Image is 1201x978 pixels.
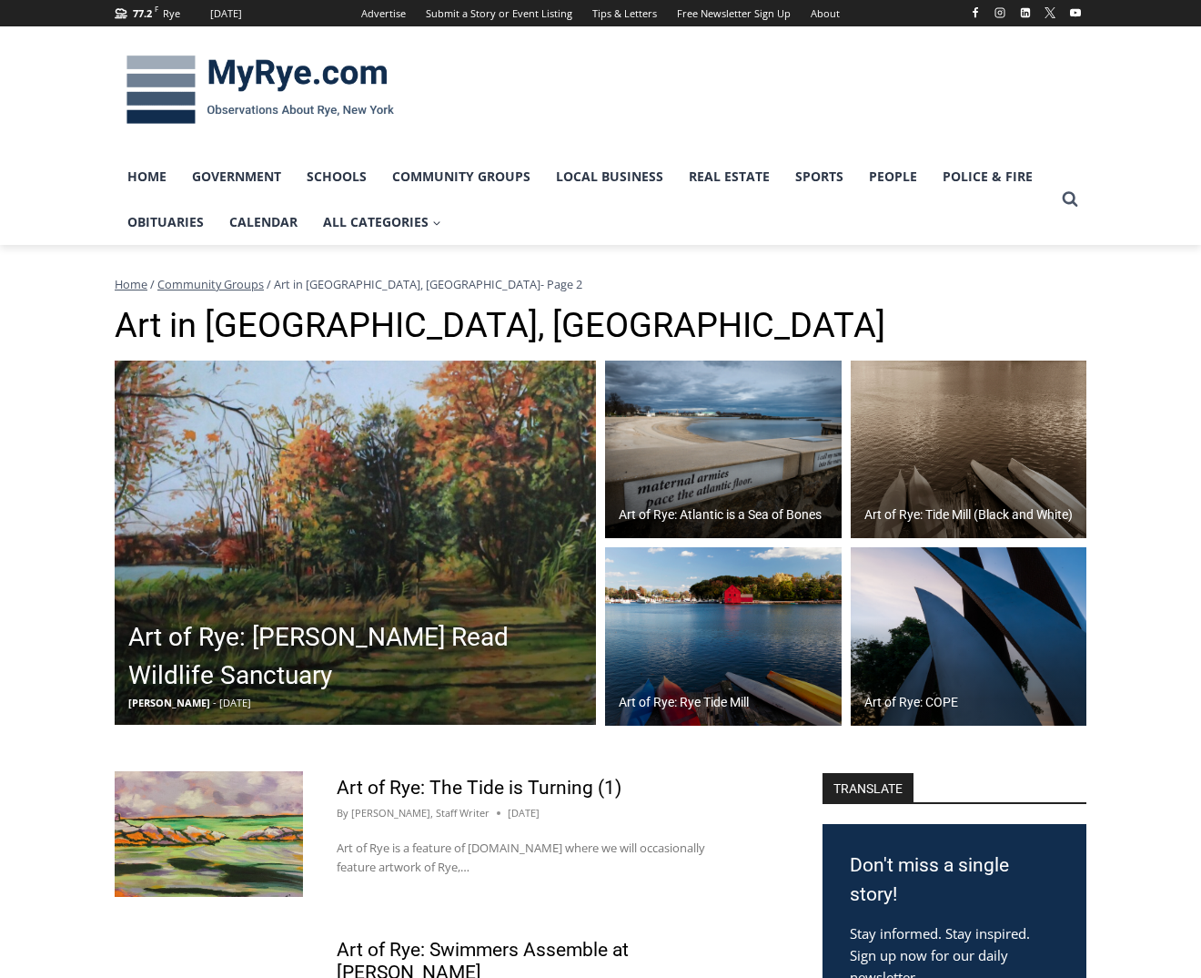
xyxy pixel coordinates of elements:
a: Art of Rye: Tide Mill (Black and White) [851,361,1087,539]
div: - Page 2 [115,275,1086,293]
a: Government [179,154,294,199]
a: People [856,154,930,199]
a: Sports [782,154,856,199]
span: All Categories [323,212,441,232]
span: 77.2 [133,6,152,20]
a: Calendar [217,199,310,245]
h2: Art of Rye: Tide Mill (Black and White) [864,505,1073,525]
img: (PHOTO: Rye Tide Mill. The property began as a colonial grain mill in the 1770s and was active as... [605,547,842,726]
span: - [213,696,217,709]
span: Art in [GEOGRAPHIC_DATA], [GEOGRAPHIC_DATA] [274,276,540,292]
nav: Breadcrumbs [115,275,1086,293]
p: Art of Rye is a feature of [DOMAIN_NAME] where we will occasionally feature artwork of Rye,… [337,839,741,877]
a: Home [115,276,147,292]
img: MyRye.com [115,43,406,138]
div: [DATE] [210,5,242,22]
nav: Primary Navigation [115,154,1054,246]
img: (PHOTO: Tide Mill (Black and White). In 2023, the property adjoining the yacht basin was develope... [851,361,1087,539]
a: Schools [294,154,379,199]
img: (PHOTO: Edith G. Read Wildlife Sanctuary (Acrylic 12x24). Trail along Playland Lake. By Elizabeth... [115,361,596,725]
a: Community Groups [157,276,264,292]
img: (PHOTO: The Tide is Turning - 1 (acrylic on canvas). The tides and rocks of Rye Beach. By Meera A... [115,771,303,897]
h2: Art of Rye: Atlantic is a Sea of Bones [619,505,822,525]
a: Real Estate [676,154,782,199]
a: Art of Rye: [PERSON_NAME] Read Wildlife Sanctuary [PERSON_NAME] - [DATE] [115,361,596,725]
a: Home [115,154,179,199]
img: (PHOTO: COPE by Damien Vera. First installed at Riverside Park South, Manhattan in 2012, it moved... [851,547,1087,726]
span: F [155,4,158,14]
a: Art of Rye: Atlantic is a Sea of Bones [605,361,842,539]
a: Linkedin [1014,2,1036,24]
h1: Art in [GEOGRAPHIC_DATA], [GEOGRAPHIC_DATA] [115,305,1086,347]
span: By [337,805,348,821]
a: X [1039,2,1061,24]
h2: Art of Rye: [PERSON_NAME] Read Wildlife Sanctuary [128,618,591,695]
div: Rye [163,5,180,22]
a: All Categories [310,199,454,245]
a: Art of Rye: Rye Tide Mill [605,547,842,726]
a: Instagram [989,2,1011,24]
span: [DATE] [219,696,251,709]
a: Local Business [543,154,676,199]
span: [PERSON_NAME] [128,696,210,709]
a: Police & Fire [930,154,1045,199]
h2: Art of Rye: Rye Tide Mill [619,693,749,712]
a: Art of Rye: The Tide is Turning (1) [337,777,621,799]
a: Obituaries [115,199,217,245]
a: Facebook [964,2,986,24]
img: (PHOTO: “Atlantic is a Sea of Bones” by Lucille Clifton. Part of the Rye Poetry Path that recalls... [605,361,842,539]
time: [DATE] [508,805,540,821]
a: Art of Rye: COPE [851,547,1087,726]
a: YouTube [1065,2,1086,24]
a: [PERSON_NAME], Staff Writer [351,806,489,820]
a: Community Groups [379,154,543,199]
strong: TRANSLATE [823,773,913,802]
span: / [150,276,155,292]
h3: Don't miss a single story! [850,851,1059,909]
button: View Search Form [1054,183,1086,216]
h2: Art of Rye: COPE [864,693,958,712]
span: / [267,276,271,292]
